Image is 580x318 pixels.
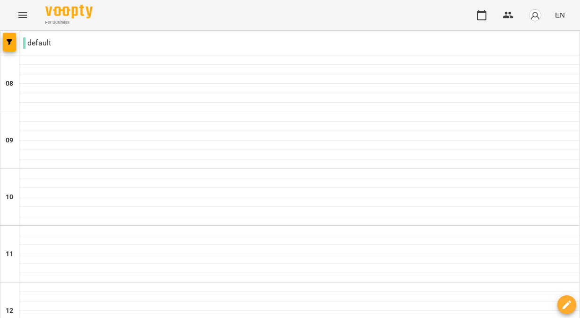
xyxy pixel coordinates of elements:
[11,4,34,26] button: Menu
[45,5,93,18] img: Voopty Logo
[6,79,13,89] h6: 08
[6,306,13,316] h6: 12
[528,9,542,22] img: avatar_s.png
[6,249,13,259] h6: 11
[551,6,569,24] button: EN
[45,19,93,26] span: For Business
[6,135,13,146] h6: 09
[6,192,13,203] h6: 10
[555,10,565,20] span: EN
[23,37,51,49] p: default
